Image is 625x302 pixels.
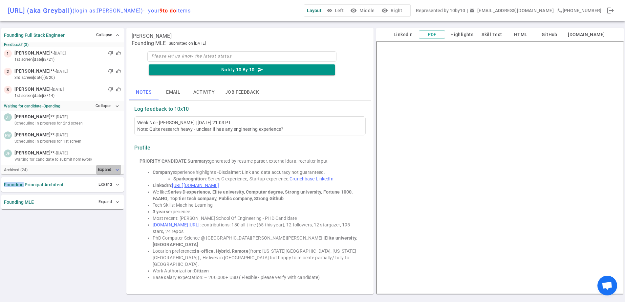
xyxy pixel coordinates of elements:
[140,158,361,164] div: generated by resume parser, external data, recruiter input
[188,84,220,100] button: Activity
[153,235,358,247] strong: Elite university, [GEOGRAPHIC_DATA]
[134,145,150,151] strong: Profile
[140,158,209,164] strong: PRIORITY CANDIDATE Summary:
[4,168,28,172] small: Archived ( 24 )
[349,5,377,17] button: visibilityMiddle
[390,31,416,39] button: LinkedIn
[536,31,563,39] button: GitHub
[51,86,64,92] small: - [DATE]
[4,150,12,157] div: JF
[115,33,120,38] span: expand_less
[376,41,624,294] iframe: candidate_document_preview__iframe
[153,274,361,281] li: Base salary expectation: ~ 200,000+ USD ( Flexible - please verify with candidate)
[94,101,121,111] button: Collapseexpand_more
[108,69,113,74] span: thumb_down
[14,57,121,62] small: 1st Screen [DATE] (8/21)
[4,68,12,76] div: 2
[416,5,601,17] div: Represented by 10by10 | | [PHONE_NUMBER]
[194,268,209,273] strong: Citizen
[219,170,325,175] span: Disclaimer: Link and data accuracy not guaranteed.
[479,31,505,39] button: Skill Text
[4,33,65,38] strong: Founding Full Stack Engineer
[153,221,361,235] li: : contributions: 180 all-time (65 this year), 12 followers, 12 stargazer, 195 stars, 24 repos
[173,175,361,182] li: : Series C experience, Startup experience.
[381,7,388,14] i: visibility
[153,183,171,188] strong: LinkedIn
[468,5,556,17] button: Open a message box
[316,176,334,181] a: LinkedIn
[149,64,335,75] button: Notify 10 By 10send
[172,183,219,188] a: [URL][DOMAIN_NAME]
[114,167,120,173] i: expand_more
[53,50,66,56] small: - [DATE]
[97,180,121,189] button: Expand
[153,248,361,267] li: Location preference: (from: [US_STATE][GEOGRAPHIC_DATA], [US_STATE][GEOGRAPHIC_DATA]) , He lives ...
[96,165,121,174] button: Expandexpand_more
[507,31,534,39] button: HTML
[380,5,405,17] button: visibilityRight
[607,7,614,14] span: logout
[14,50,51,57] span: [PERSON_NAME]
[54,132,68,138] small: - [DATE]
[132,33,172,39] span: [PERSON_NAME]
[14,120,83,126] span: Scheduling in progress for 2nd screen
[116,69,121,74] span: thumb_up
[4,182,63,187] strong: Founding Principal Architect
[153,209,168,214] strong: 3 years
[153,170,173,175] strong: Company
[290,176,314,181] a: Crunchbase
[257,67,263,73] i: send
[14,138,81,144] span: Scheduling in progress for 1st screen
[160,8,176,14] span: 9 to do
[325,5,346,17] button: Left
[54,150,68,156] small: - [DATE]
[153,267,361,274] li: Work Authorization:
[307,8,323,13] span: Layout:
[14,156,92,162] span: Waiting for candidate to submit homework
[137,119,363,132] div: Weak No - [PERSON_NAME] | [DATE] 21:03 PT Note: Quite research heavy - unclear if has any enginee...
[14,93,121,99] small: 1st Screen [DATE] (8/14)
[4,113,12,121] div: JT
[153,202,361,208] li: Tech Skills: Machine Learning
[115,182,120,187] span: expand_more
[129,84,371,100] div: basic tabs example
[14,68,51,75] span: [PERSON_NAME]
[97,197,121,207] button: Expand
[597,276,617,295] a: Open chat
[14,150,51,156] span: [PERSON_NAME]
[132,40,166,47] span: Founding MLE
[116,51,121,56] span: thumb_up
[8,7,191,14] div: [URL] (aka Greyball)
[4,42,121,47] small: Feedback? (3)
[153,189,354,201] strong: Series D experience, Elite university, Computer degree, Strong university, Fortune 1000, FAANG, T...
[108,87,113,92] span: thumb_down
[134,106,189,112] strong: Log feedback to 10x10
[153,169,361,175] li: experience highlights -
[153,215,361,221] li: Most recent: [PERSON_NAME] School Of Engineering - PHD Candidate
[469,8,475,13] span: email
[4,104,60,108] strong: Waiting for candidate - 3 pending
[95,30,121,40] button: Collapse
[115,199,120,205] span: expand_more
[159,84,188,100] button: Email
[14,131,51,138] span: [PERSON_NAME]
[54,68,68,74] small: - [DATE]
[448,31,476,39] button: Highlights
[143,8,191,14] span: - your items
[153,235,361,248] li: PhD Computer Science @ [GEOGRAPHIC_DATA][PERSON_NAME][PERSON_NAME] |
[419,30,445,39] button: PDF
[557,8,563,13] i: phone
[153,189,361,202] li: We like:
[169,40,206,47] span: Submitted on [DATE]
[4,131,12,139] div: RW
[4,199,34,205] strong: Founding MLE
[327,8,332,13] span: visibility
[114,103,120,109] i: expand_more
[173,176,206,181] strong: Sparkcognition
[14,113,51,120] span: [PERSON_NAME]
[73,8,143,14] span: (login as: [PERSON_NAME] )
[565,31,607,39] button: [DOMAIN_NAME]
[153,208,361,215] li: experience
[54,114,68,120] small: - [DATE]
[14,86,51,93] span: [PERSON_NAME]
